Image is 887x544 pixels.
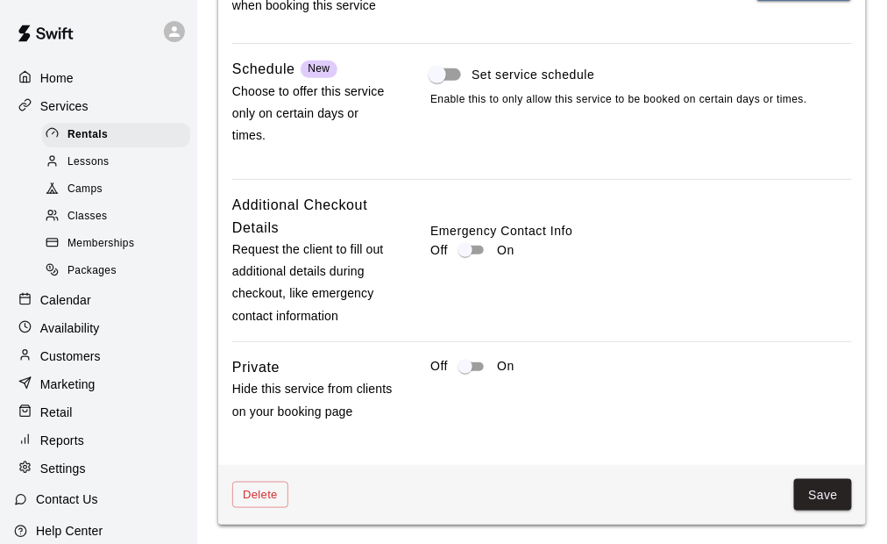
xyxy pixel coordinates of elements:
[232,356,280,379] h6: Private
[14,399,183,426] a: Retail
[67,126,108,144] span: Rentals
[42,258,197,285] a: Packages
[14,455,183,482] a: Settings
[14,427,183,454] a: Reports
[40,291,91,309] p: Calendar
[67,181,103,198] span: Camps
[430,241,448,260] p: Off
[42,177,190,202] div: Camps
[36,522,103,540] p: Help Center
[497,357,514,376] p: On
[42,150,190,175] div: Lessons
[42,232,190,256] div: Memberships
[232,239,394,327] p: Request the client to fill out additional details during checkout, like emergency contact informa...
[40,376,96,393] p: Marketing
[14,93,183,119] a: Services
[794,479,852,512] button: Save
[42,121,197,148] a: Rentals
[40,347,101,365] p: Customers
[42,204,190,229] div: Classes
[497,241,514,260] p: On
[42,259,190,283] div: Packages
[430,222,852,240] label: Emergency Contact Info
[308,62,330,75] span: New
[67,154,110,171] span: Lessons
[472,66,594,84] span: Set service schedule
[42,231,197,258] a: Memberships
[14,287,183,313] a: Calendar
[40,432,84,449] p: Reports
[42,148,197,175] a: Lessons
[67,235,134,253] span: Memberships
[14,315,183,341] a: Availability
[42,204,197,231] a: Classes
[40,319,100,337] p: Availability
[40,460,86,477] p: Settings
[67,262,117,280] span: Packages
[232,378,394,422] p: Hide this service from clients on your booking page
[40,69,74,87] p: Home
[14,371,183,397] a: Marketing
[67,208,107,225] span: Classes
[232,58,295,81] h6: Schedule
[14,343,183,369] a: Customers
[430,91,852,109] span: Enable this to only allow this service to be booked on certain days or times.
[232,81,394,147] p: Choose to offer this service only on certain days or times.
[40,97,89,115] p: Services
[40,404,73,421] p: Retail
[232,482,288,509] button: Delete
[42,123,190,147] div: Rentals
[36,490,98,508] p: Contact Us
[42,176,197,204] a: Camps
[14,65,183,91] a: Home
[430,357,448,376] p: Off
[232,194,394,239] h6: Additional Checkout Details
